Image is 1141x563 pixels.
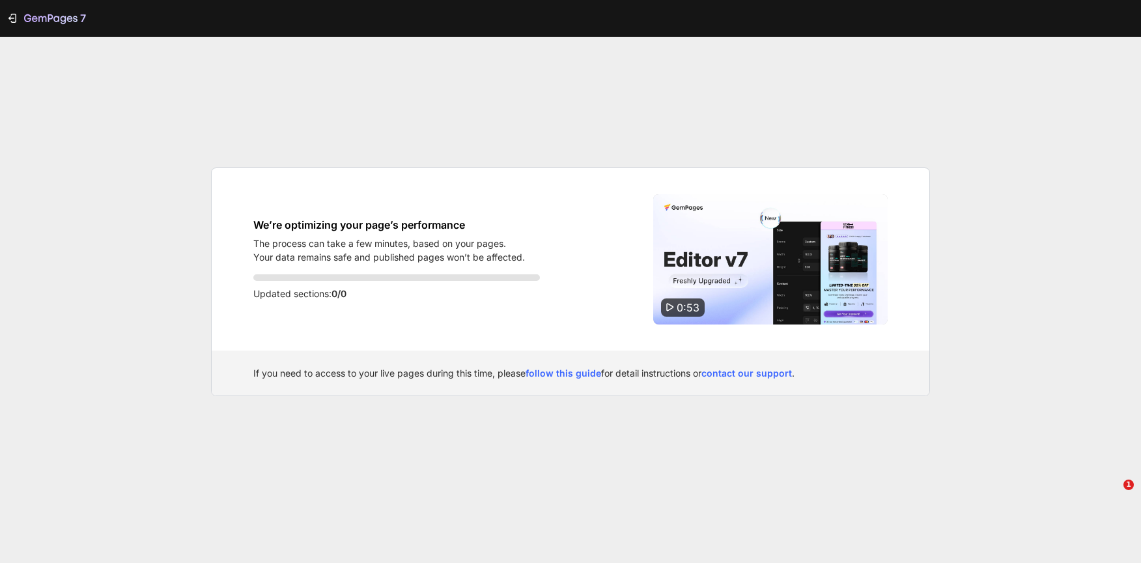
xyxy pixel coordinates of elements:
[253,286,540,302] p: Updated sections:
[253,366,888,380] div: If you need to access to your live pages during this time, please for detail instructions or .
[1097,499,1128,530] iframe: Intercom live chat
[253,237,525,250] p: The process can take a few minutes, based on your pages.
[701,368,792,379] a: contact our support
[253,250,525,264] p: Your data remains safe and published pages won’t be affected.
[526,368,601,379] a: follow this guide
[80,10,86,26] p: 7
[653,194,888,325] img: Video thumbnail
[253,217,525,233] h1: We’re optimizing your page’s performance
[331,288,346,299] span: 0/0
[677,301,699,314] span: 0:53
[1123,480,1134,490] span: 1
